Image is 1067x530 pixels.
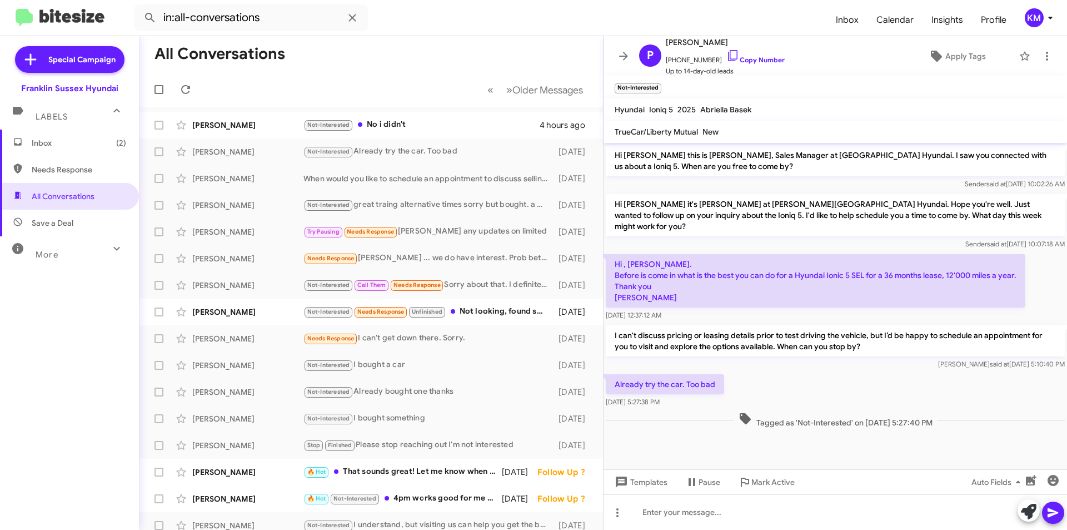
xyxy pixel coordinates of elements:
[606,325,1065,356] p: I can't discuss pricing or leasing details prior to test driving the vehicle, but I’d be happy to...
[347,228,394,235] span: Needs Response
[729,472,804,492] button: Mark Active
[827,4,867,36] a: Inbox
[192,440,303,451] div: [PERSON_NAME]
[192,200,303,211] div: [PERSON_NAME]
[615,83,661,93] small: Not-Interested
[303,465,502,478] div: That sounds great! Let me know when you're available, and we can schedule a time for you to visit...
[307,522,350,529] span: Not-Interested
[649,105,673,115] span: Ioniq 5
[606,311,661,319] span: [DATE] 12:37:12 AM
[303,279,553,291] div: Sorry about that. I definitely didn't call or know about it.
[303,359,553,372] div: I bought a car
[990,360,1009,368] span: said at
[867,4,923,36] a: Calendar
[647,47,654,65] span: P
[192,120,303,131] div: [PERSON_NAME]
[15,46,124,73] a: Special Campaign
[357,281,386,289] span: Call Them
[923,4,972,36] a: Insights
[666,36,785,49] span: [PERSON_NAME]
[553,440,594,451] div: [DATE]
[963,472,1034,492] button: Auto Fields
[328,442,352,449] span: Finished
[192,226,303,237] div: [PERSON_NAME]
[751,472,795,492] span: Mark Active
[481,78,500,101] button: Previous
[307,335,355,342] span: Needs Response
[192,253,303,264] div: [PERSON_NAME]
[192,387,303,398] div: [PERSON_NAME]
[192,146,303,157] div: [PERSON_NAME]
[487,83,493,97] span: «
[676,472,729,492] button: Pause
[502,493,537,504] div: [DATE]
[307,361,350,369] span: Not-Interested
[307,201,350,209] span: Not-Interested
[481,78,590,101] nav: Page navigation example
[726,56,785,64] a: Copy Number
[303,332,553,345] div: I can't get down there. Sorry.
[154,45,285,63] h1: All Conversations
[303,385,553,398] div: Already bought one thanks
[307,388,350,395] span: Not-Interested
[307,255,355,262] span: Needs Response
[116,137,126,148] span: (2)
[303,492,502,505] div: 4pm works good for me when you get here ask for me. If I'm not available my co worker abby will b...
[303,145,553,158] div: Already try the car. Too bad
[307,121,350,128] span: Not-Interested
[553,200,594,211] div: [DATE]
[506,83,512,97] span: »
[307,308,350,315] span: Not-Interested
[971,472,1025,492] span: Auto Fields
[303,173,553,184] div: When would you like to schedule an appointment to discuss selling your vehicle? Let me know what ...
[307,281,350,289] span: Not-Interested
[192,306,303,318] div: [PERSON_NAME]
[134,4,368,31] input: Search
[1025,8,1044,27] div: KM
[303,199,553,211] div: great traing alternative times sorry but bought. a pickup truck thanks for the follow up
[972,4,1015,36] a: Profile
[21,83,118,94] div: Franklin Sussex Hyundai
[32,191,94,202] span: All Conversations
[303,225,553,238] div: [PERSON_NAME] any updates on limited
[677,105,696,115] span: 2025
[606,398,660,406] span: [DATE] 5:27:38 PM
[553,333,594,344] div: [DATE]
[666,49,785,66] span: [PHONE_NUMBER]
[606,194,1065,236] p: Hi [PERSON_NAME] it's [PERSON_NAME] at [PERSON_NAME][GEOGRAPHIC_DATA] Hyundai. Hope you're well. ...
[303,252,553,265] div: [PERSON_NAME] ... we do have interest. Prob better late next week. Considering a 5 or a 9 on 24 m...
[48,54,116,65] span: Special Campaign
[307,228,340,235] span: Try Pausing
[700,105,751,115] span: Abriella Basek
[502,467,537,478] div: [DATE]
[553,306,594,318] div: [DATE]
[606,145,1065,176] p: Hi [PERSON_NAME] this is [PERSON_NAME], Sales Manager at [GEOGRAPHIC_DATA] Hyundai. I saw you con...
[986,180,1006,188] span: said at
[307,468,326,475] span: 🔥 Hot
[965,240,1065,248] span: Sender [DATE] 10:07:18 AM
[553,173,594,184] div: [DATE]
[393,281,441,289] span: Needs Response
[604,472,676,492] button: Templates
[699,472,720,492] span: Pause
[303,118,540,131] div: No i didn't
[192,493,303,504] div: [PERSON_NAME]
[192,413,303,424] div: [PERSON_NAME]
[553,226,594,237] div: [DATE]
[192,333,303,344] div: [PERSON_NAME]
[307,495,326,502] span: 🔥 Hot
[307,148,350,155] span: Not-Interested
[36,250,58,260] span: More
[32,164,126,175] span: Needs Response
[32,217,73,229] span: Save a Deal
[615,127,698,137] span: TrueCar/Liberty Mutual
[938,360,1065,368] span: [PERSON_NAME] [DATE] 5:10:40 PM
[553,413,594,424] div: [DATE]
[307,415,350,422] span: Not-Interested
[307,442,321,449] span: Stop
[945,46,986,66] span: Apply Tags
[192,467,303,478] div: [PERSON_NAME]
